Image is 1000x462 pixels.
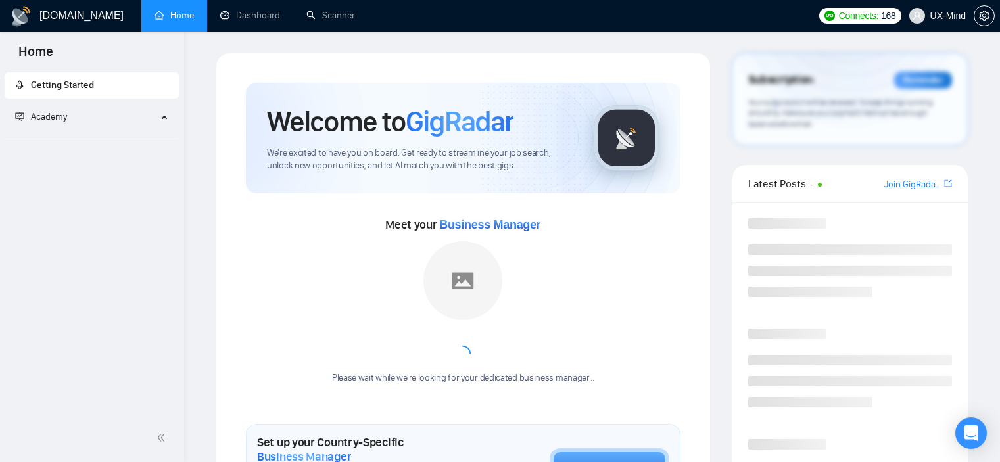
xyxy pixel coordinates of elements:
span: Business Manager [439,218,540,231]
a: export [944,177,952,190]
a: Join GigRadar Slack Community [884,177,941,192]
span: loading [454,345,471,362]
li: Getting Started [5,72,179,99]
span: 168 [881,9,895,23]
span: double-left [156,431,170,444]
span: We're excited to have you on board. Get ready to streamline your job search, unlock new opportuni... [267,147,573,172]
span: Latest Posts from the GigRadar Community [748,175,814,192]
span: fund-projection-screen [15,112,24,121]
a: setting [974,11,995,21]
img: gigradar-logo.png [594,105,659,171]
div: Please wait while we're looking for your dedicated business manager... [324,372,602,384]
button: setting [974,5,995,26]
li: Academy Homepage [5,135,179,144]
span: user [913,11,922,20]
a: homeHome [155,10,194,21]
span: Meet your [385,218,540,232]
img: placeholder.png [423,241,502,320]
div: Reminder [894,72,952,89]
div: Open Intercom Messenger [955,417,987,449]
span: Subscription [748,69,813,91]
a: dashboardDashboard [220,10,280,21]
span: Your subscription will be renewed. To keep things running smoothly, make sure your payment method... [748,97,933,129]
span: export [944,178,952,189]
span: rocket [15,80,24,89]
img: upwork-logo.png [824,11,835,21]
span: Home [8,42,64,70]
a: searchScanner [306,10,355,21]
span: Connects: [839,9,878,23]
span: GigRadar [406,104,513,139]
span: Academy [15,111,67,122]
img: logo [11,6,32,27]
span: Academy [31,111,67,122]
span: setting [974,11,994,21]
h1: Welcome to [267,104,513,139]
span: Getting Started [31,80,94,91]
